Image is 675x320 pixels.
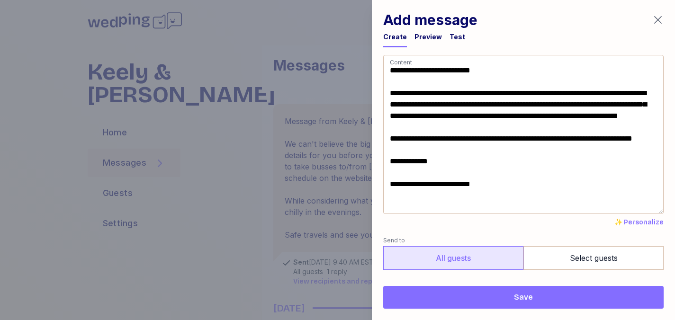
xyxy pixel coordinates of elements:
span: Save [514,292,533,303]
div: Create [383,32,407,42]
h1: Add message [383,11,477,28]
div: Preview [414,32,442,42]
button: Save [383,286,664,309]
div: Test [450,32,465,42]
button: ✨ Personalize [614,218,664,227]
label: Send [383,277,664,289]
label: Select guests [523,246,664,270]
label: All guests [383,246,523,270]
label: Send to [383,235,664,246]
